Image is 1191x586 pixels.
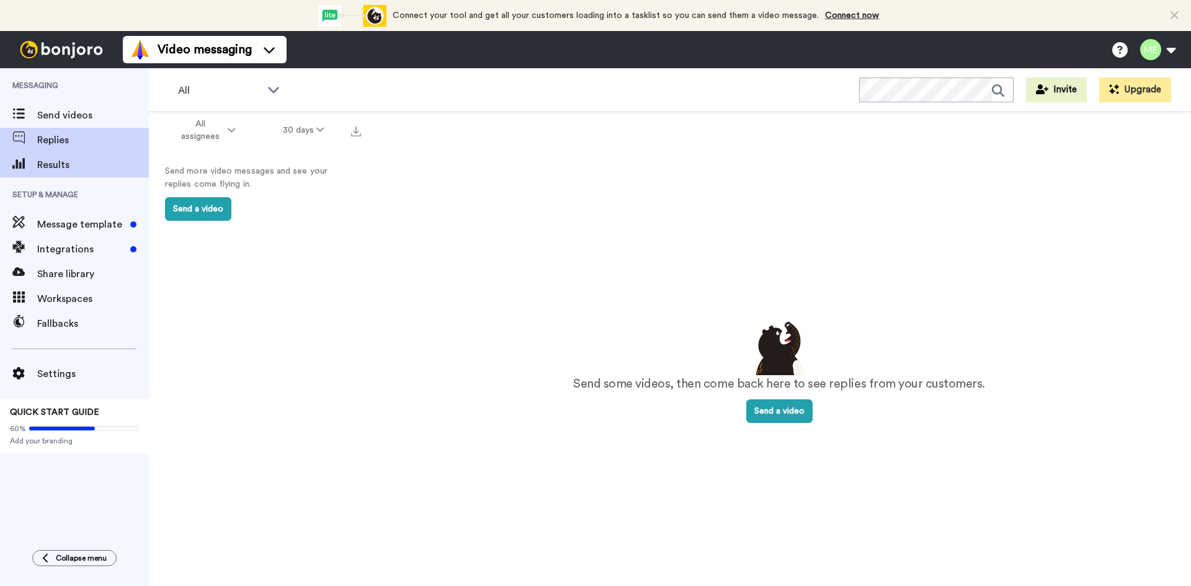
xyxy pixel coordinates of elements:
[746,399,813,423] button: Send a video
[32,550,117,566] button: Collapse menu
[130,40,150,60] img: vm-color.svg
[37,217,125,232] span: Message template
[37,291,149,306] span: Workspaces
[37,108,149,123] span: Send videos
[748,318,810,375] img: results-emptystates.png
[393,11,819,20] span: Connect your tool and get all your customers loading into a tasklist so you can send them a video...
[37,242,125,257] span: Integrations
[56,553,107,563] span: Collapse menu
[158,41,252,58] span: Video messaging
[825,11,879,20] a: Connect now
[746,407,813,415] a: Send a video
[10,436,139,446] span: Add your branding
[318,5,386,27] div: animation
[351,127,361,136] img: export.svg
[15,41,108,58] img: bj-logo-header-white.svg
[151,113,259,148] button: All assignees
[165,197,231,221] button: Send a video
[37,366,149,381] span: Settings
[37,158,149,172] span: Results
[573,375,985,393] p: Send some videos, then come back here to see replies from your customers.
[37,316,149,331] span: Fallbacks
[1026,78,1087,102] button: Invite
[10,424,26,433] span: 60%
[165,165,351,191] p: Send more video messages and see your replies come flying in.
[175,118,225,143] span: All assignees
[37,133,149,148] span: Replies
[37,267,149,282] span: Share library
[178,83,261,98] span: All
[259,119,348,141] button: 30 days
[10,408,99,417] span: QUICK START GUIDE
[1099,78,1171,102] button: Upgrade
[347,121,365,140] button: Export all results that match these filters now.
